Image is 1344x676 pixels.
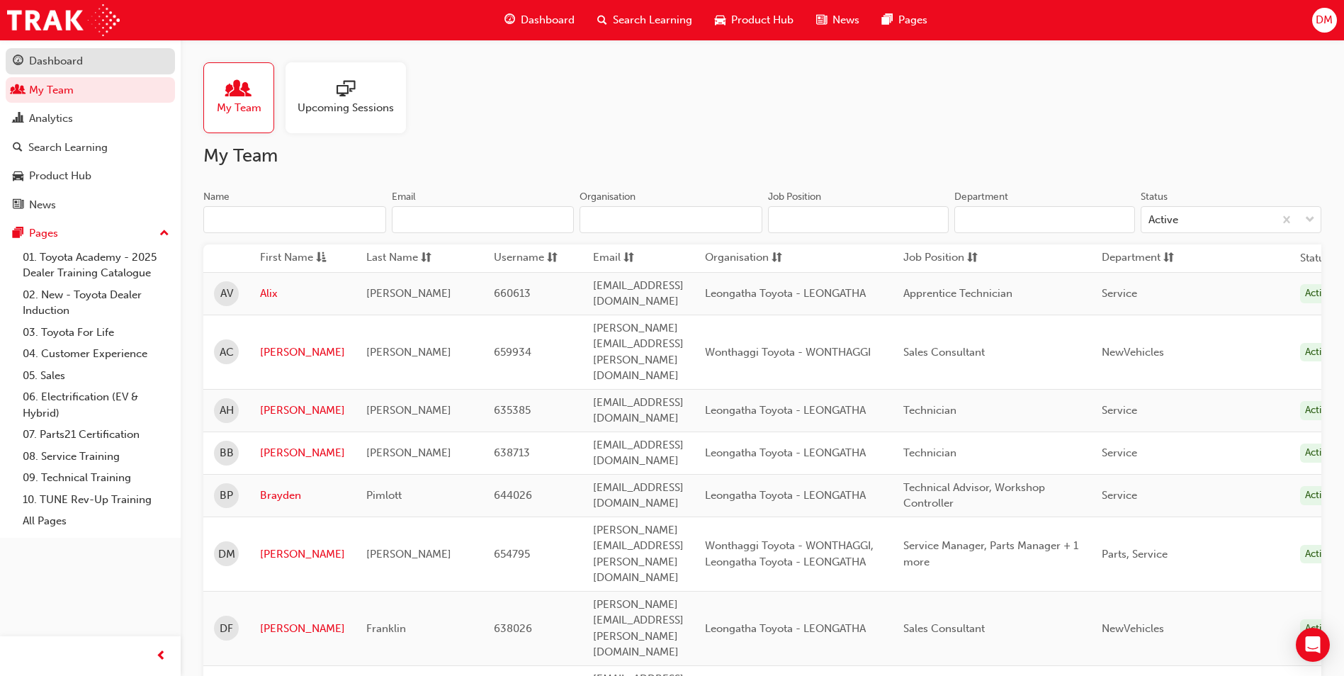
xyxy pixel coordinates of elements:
[392,190,416,204] div: Email
[6,192,175,218] a: News
[17,510,175,532] a: All Pages
[903,481,1045,510] span: Technical Advisor, Workshop Controller
[13,170,23,183] span: car-icon
[705,249,783,267] button: Organisationsorting-icon
[260,445,345,461] a: [PERSON_NAME]
[903,287,1012,300] span: Apprentice Technician
[260,344,345,361] a: [PERSON_NAME]
[337,80,355,100] span: sessionType_ONLINE_URL-icon
[898,12,927,28] span: Pages
[203,145,1321,167] h2: My Team
[1300,545,1337,564] div: Active
[17,322,175,344] a: 03. Toyota For Life
[17,489,175,511] a: 10. TUNE Rev-Up Training
[1102,446,1137,459] span: Service
[805,6,871,35] a: news-iconNews
[29,197,56,213] div: News
[1102,404,1137,417] span: Service
[203,206,386,233] input: Name
[1300,250,1330,266] th: Status
[17,365,175,387] a: 05. Sales
[316,249,327,267] span: asc-icon
[494,548,530,560] span: 654795
[7,4,120,36] img: Trak
[705,346,871,359] span: Wonthaggi Toyota - WONTHAGGI
[203,62,286,133] a: My Team
[6,220,175,247] button: Pages
[1296,628,1330,662] div: Open Intercom Messenger
[504,11,515,29] span: guage-icon
[220,402,234,419] span: AH
[705,622,866,635] span: Leongatha Toyota - LEONGATHA
[286,62,417,133] a: Upcoming Sessions
[832,12,859,28] span: News
[366,346,451,359] span: [PERSON_NAME]
[156,648,166,665] span: prev-icon
[580,190,636,204] div: Organisation
[547,249,558,267] span: sorting-icon
[366,548,451,560] span: [PERSON_NAME]
[28,140,108,156] div: Search Learning
[6,45,175,220] button: DashboardMy TeamAnalyticsSearch LearningProduct HubNews
[260,402,345,419] a: [PERSON_NAME]
[220,621,233,637] span: DF
[260,621,345,637] a: [PERSON_NAME]
[1102,489,1137,502] span: Service
[903,249,981,267] button: Job Positionsorting-icon
[17,247,175,284] a: 01. Toyota Academy - 2025 Dealer Training Catalogue
[1300,401,1337,420] div: Active
[954,206,1135,233] input: Department
[218,546,235,563] span: DM
[903,622,985,635] span: Sales Consultant
[494,404,531,417] span: 635385
[705,539,874,568] span: Wonthaggi Toyota - WONTHAGGI, Leongatha Toyota - LEONGATHA
[6,135,175,161] a: Search Learning
[494,287,531,300] span: 660613
[954,190,1008,204] div: Department
[903,249,964,267] span: Job Position
[597,11,607,29] span: search-icon
[220,445,234,461] span: BB
[1300,343,1337,362] div: Active
[903,446,956,459] span: Technician
[220,488,233,504] span: BP
[772,249,782,267] span: sorting-icon
[217,100,261,116] span: My Team
[1148,212,1178,228] div: Active
[220,344,234,361] span: AC
[392,206,575,233] input: Email
[366,249,418,267] span: Last Name
[29,225,58,242] div: Pages
[816,11,827,29] span: news-icon
[494,249,572,267] button: Usernamesorting-icon
[768,206,949,233] input: Job Position
[13,227,23,240] span: pages-icon
[6,163,175,189] a: Product Hub
[17,343,175,365] a: 04. Customer Experience
[1300,486,1337,505] div: Active
[1102,287,1137,300] span: Service
[6,48,175,74] a: Dashboard
[593,322,684,383] span: [PERSON_NAME][EMAIL_ADDRESS][PERSON_NAME][DOMAIN_NAME]
[366,489,402,502] span: Pimlott
[494,622,532,635] span: 638026
[705,446,866,459] span: Leongatha Toyota - LEONGATHA
[6,106,175,132] a: Analytics
[230,80,248,100] span: people-icon
[593,249,621,267] span: Email
[1102,346,1164,359] span: NewVehicles
[1163,249,1174,267] span: sorting-icon
[159,225,169,243] span: up-icon
[29,111,73,127] div: Analytics
[1316,12,1333,28] span: DM
[705,249,769,267] span: Organisation
[967,249,978,267] span: sorting-icon
[903,346,985,359] span: Sales Consultant
[13,142,23,154] span: search-icon
[593,439,684,468] span: [EMAIL_ADDRESS][DOMAIN_NAME]
[421,249,431,267] span: sorting-icon
[494,489,532,502] span: 644026
[260,488,345,504] a: Brayden
[203,190,230,204] div: Name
